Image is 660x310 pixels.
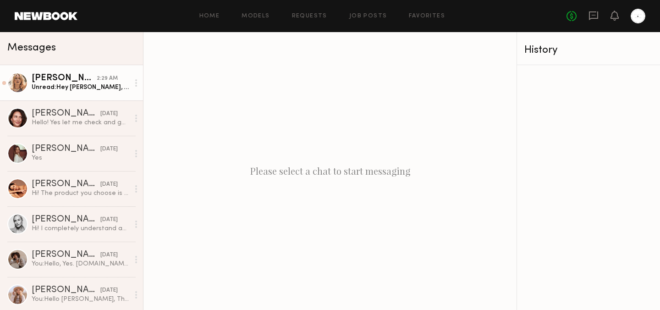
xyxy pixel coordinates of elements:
[292,13,327,19] a: Requests
[97,74,118,83] div: 2:29 AM
[100,180,118,189] div: [DATE]
[7,43,56,53] span: Messages
[100,286,118,295] div: [DATE]
[100,216,118,224] div: [DATE]
[32,189,129,198] div: Hi! The product you choose is fine, I like all the products in general, no problem!
[32,144,100,154] div: [PERSON_NAME]
[100,251,118,260] div: [DATE]
[199,13,220,19] a: Home
[32,215,100,224] div: [PERSON_NAME]
[32,83,129,92] div: Unread: Hey [PERSON_NAME], thank you so much for your email. Yes, I would love to move forward, a...
[100,110,118,118] div: [DATE]
[32,180,100,189] div: [PERSON_NAME]
[32,154,129,162] div: Yes
[524,45,653,55] div: History
[32,224,129,233] div: Hi! I completely understand about the limited quantities. Since I typically reserve collaboration...
[349,13,387,19] a: Job Posts
[32,74,97,83] div: [PERSON_NAME]
[100,145,118,154] div: [DATE]
[32,295,129,304] div: You: Hello [PERSON_NAME], Thank you very much for your kind response. We would be delighted to pr...
[32,109,100,118] div: [PERSON_NAME]
[32,118,129,127] div: Hello! Yes let me check and get bsck!
[143,32,517,310] div: Please select a chat to start messaging
[242,13,269,19] a: Models
[32,250,100,260] div: [PERSON_NAME]
[32,286,100,295] div: [PERSON_NAME]
[32,260,129,268] div: You: Hello, Yes. [DOMAIN_NAME] Thank you
[409,13,445,19] a: Favorites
